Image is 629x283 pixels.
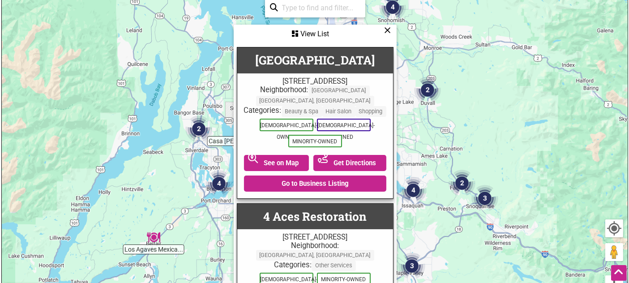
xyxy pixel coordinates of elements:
[355,106,386,116] span: Shopping
[256,250,374,260] span: [GEOGRAPHIC_DATA], [GEOGRAPHIC_DATA]
[260,119,313,131] span: [DEMOGRAPHIC_DATA]-Owned
[605,243,623,261] button: Drag Pegman onto the map to open Street View
[242,241,389,260] div: Neighborhood:
[235,26,396,43] div: View List
[395,249,429,283] div: 3
[611,265,627,281] div: Scroll Back to Top
[468,181,502,215] div: 3
[313,155,386,171] a: Get Directions
[282,106,322,116] span: Beauty & Spa
[317,119,371,131] span: [DEMOGRAPHIC_DATA]-Owned
[255,52,375,68] a: [GEOGRAPHIC_DATA]
[263,209,367,224] a: 4 Aces Restoration
[242,261,389,271] div: Categories:
[244,176,386,192] a: Go to Business Listing
[411,73,445,107] div: 2
[288,135,342,147] span: Minority-Owned
[242,233,389,241] div: [STREET_ADDRESS]
[308,86,370,96] span: [GEOGRAPHIC_DATA]
[242,106,389,116] div: Categories:
[445,166,479,200] div: 2
[242,77,389,86] div: [STREET_ADDRESS]
[143,227,164,248] div: Los Agaves Mexican Restaurant
[322,106,355,116] span: Hair Salon
[244,155,309,171] a: See on Map
[256,96,374,106] span: [GEOGRAPHIC_DATA], [GEOGRAPHIC_DATA]
[605,219,623,237] button: Your Location
[182,112,216,146] div: 2
[396,173,430,207] div: 4
[366,106,400,140] div: 10
[312,261,356,271] span: Other Services
[242,86,389,107] div: Neighborhood:
[202,167,236,201] div: 4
